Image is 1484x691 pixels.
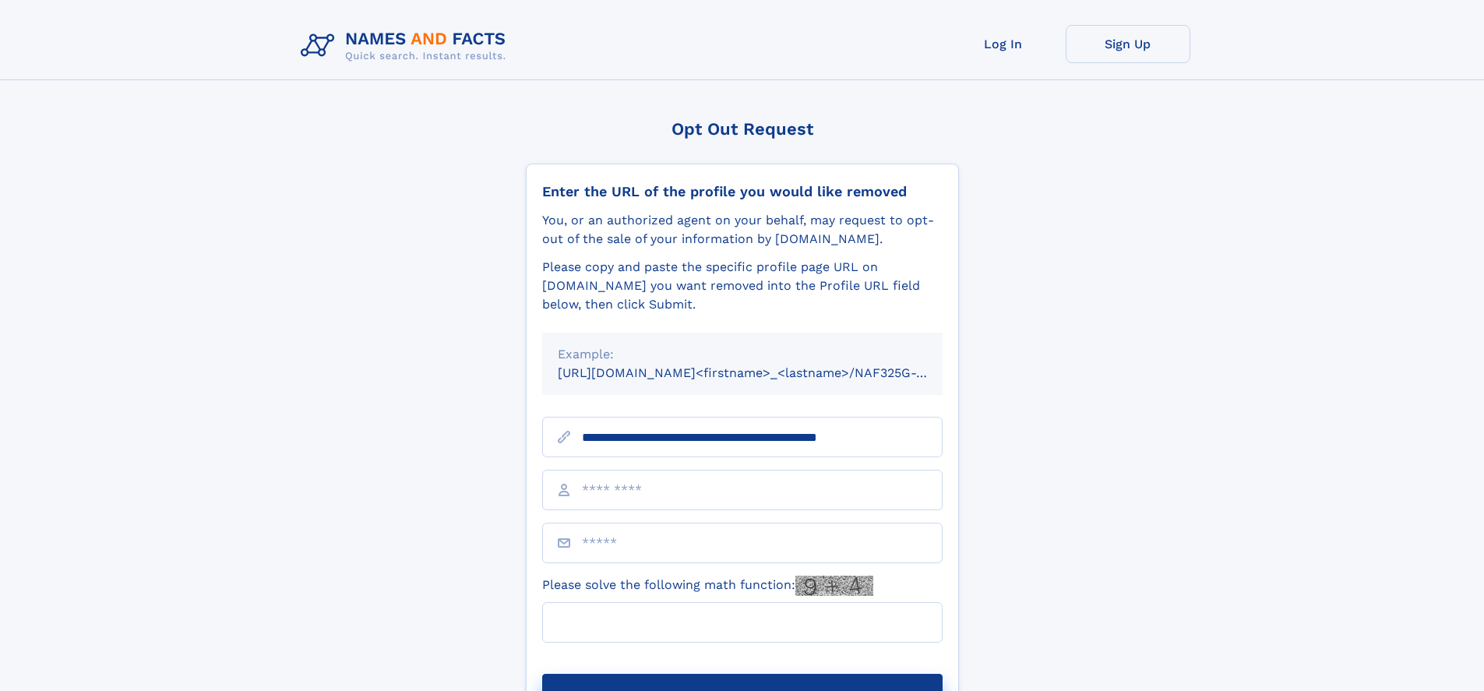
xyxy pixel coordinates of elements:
img: Logo Names and Facts [294,25,519,67]
a: Log In [941,25,1066,63]
div: Please copy and paste the specific profile page URL on [DOMAIN_NAME] you want removed into the Pr... [542,258,943,314]
div: Opt Out Request [526,119,959,139]
small: [URL][DOMAIN_NAME]<firstname>_<lastname>/NAF325G-xxxxxxxx [558,365,972,380]
div: Example: [558,345,927,364]
a: Sign Up [1066,25,1190,63]
div: You, or an authorized agent on your behalf, may request to opt-out of the sale of your informatio... [542,211,943,249]
label: Please solve the following math function: [542,576,873,596]
div: Enter the URL of the profile you would like removed [542,183,943,200]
